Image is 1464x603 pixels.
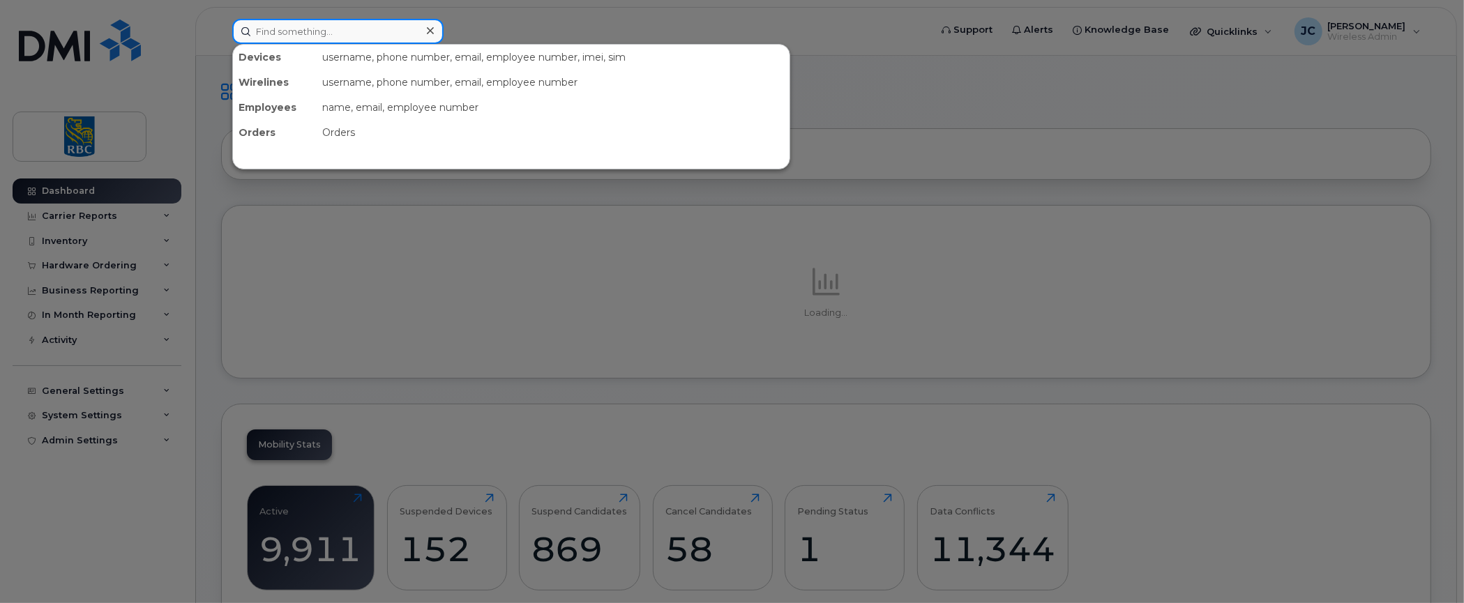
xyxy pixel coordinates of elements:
[317,70,790,95] div: username, phone number, email, employee number
[317,95,790,120] div: name, email, employee number
[233,70,317,95] div: Wirelines
[233,45,317,70] div: Devices
[233,95,317,120] div: Employees
[233,120,317,145] div: Orders
[317,120,790,145] div: Orders
[317,45,790,70] div: username, phone number, email, employee number, imei, sim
